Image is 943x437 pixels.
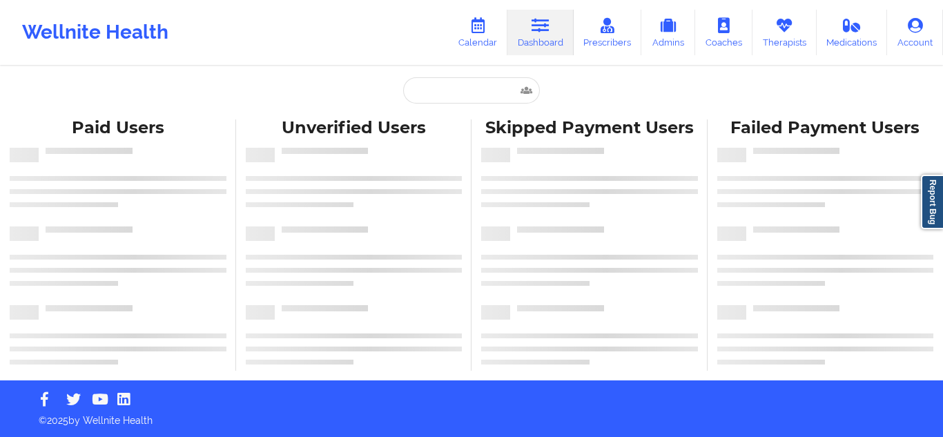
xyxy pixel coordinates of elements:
[10,117,226,139] div: Paid Users
[481,117,698,139] div: Skipped Payment Users
[887,10,943,55] a: Account
[921,175,943,229] a: Report Bug
[641,10,695,55] a: Admins
[752,10,817,55] a: Therapists
[448,10,507,55] a: Calendar
[507,10,574,55] a: Dashboard
[574,10,642,55] a: Prescribers
[695,10,752,55] a: Coaches
[246,117,463,139] div: Unverified Users
[717,117,934,139] div: Failed Payment Users
[817,10,888,55] a: Medications
[29,404,914,427] p: © 2025 by Wellnite Health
